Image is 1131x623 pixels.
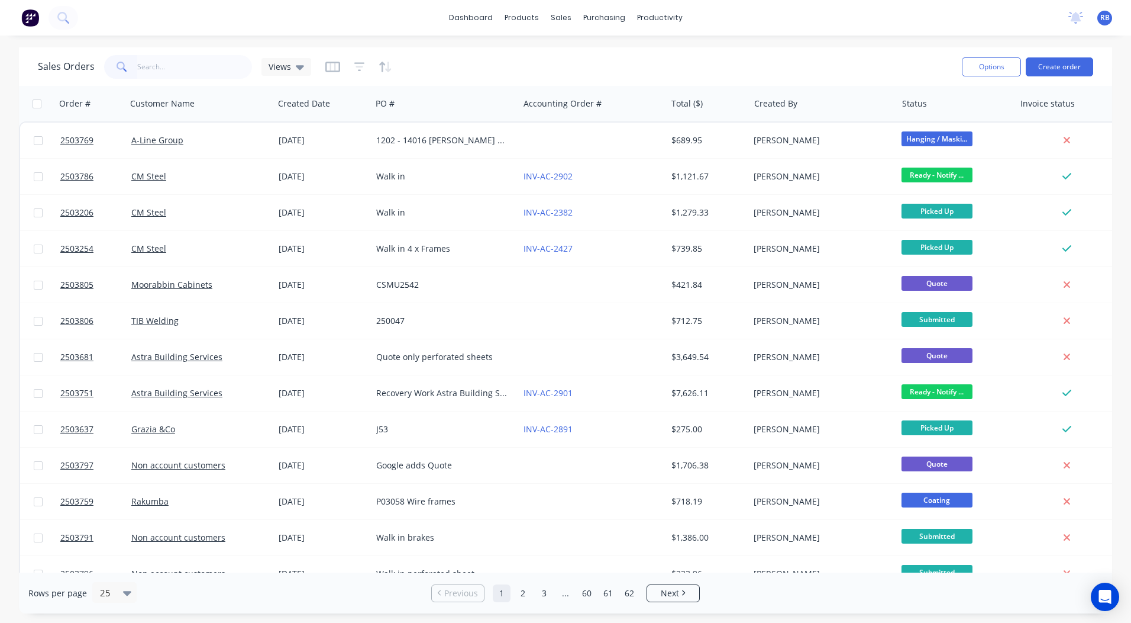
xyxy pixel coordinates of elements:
[671,532,741,544] div: $1,386.00
[60,556,131,592] a: 2503796
[444,587,478,599] span: Previous
[279,423,367,435] div: [DATE]
[671,243,741,255] div: $739.85
[1091,583,1119,611] div: Open Intercom Messenger
[130,98,195,110] div: Customer Name
[279,243,367,255] div: [DATE]
[1020,98,1075,110] div: Invoice status
[376,243,508,255] div: Walk in 4 x Frames
[60,351,93,363] span: 2503681
[671,460,741,471] div: $1,706.38
[1026,57,1093,76] button: Create order
[60,532,93,544] span: 2503791
[671,98,703,110] div: Total ($)
[754,387,885,399] div: [PERSON_NAME]
[60,412,131,447] a: 2503637
[131,207,166,218] a: CM Steel
[137,55,253,79] input: Search...
[60,134,93,146] span: 2503769
[535,585,553,602] a: Page 3
[432,587,484,599] a: Previous page
[60,123,131,158] a: 2503769
[60,231,131,266] a: 2503254
[901,529,972,544] span: Submitted
[754,460,885,471] div: [PERSON_NAME]
[38,61,95,72] h1: Sales Orders
[621,585,638,602] a: Page 62
[376,134,508,146] div: 1202 - 14016 [PERSON_NAME] No Blasting
[60,423,93,435] span: 2503637
[131,460,225,471] a: Non account customers
[60,243,93,255] span: 2503254
[60,460,93,471] span: 2503797
[60,375,131,411] a: 2503751
[524,207,573,218] a: INV-AC-2382
[901,276,972,291] span: Quote
[131,134,183,146] a: A-Line Group
[754,134,885,146] div: [PERSON_NAME]
[901,565,972,580] span: Submitted
[279,387,367,399] div: [DATE]
[279,460,367,471] div: [DATE]
[279,315,367,327] div: [DATE]
[754,315,885,327] div: [PERSON_NAME]
[754,98,797,110] div: Created By
[426,585,705,602] ul: Pagination
[60,159,131,194] a: 2503786
[60,520,131,555] a: 2503791
[60,339,131,375] a: 2503681
[524,243,573,254] a: INV-AC-2427
[647,587,699,599] a: Next page
[279,279,367,291] div: [DATE]
[671,496,741,508] div: $718.19
[754,243,885,255] div: [PERSON_NAME]
[754,171,885,182] div: [PERSON_NAME]
[901,204,972,219] span: Picked Up
[524,98,602,110] div: Accounting Order #
[60,484,131,519] a: 2503759
[60,448,131,483] a: 2503797
[962,57,1021,76] button: Options
[901,312,972,327] span: Submitted
[524,423,573,435] a: INV-AC-2891
[131,243,166,254] a: CM Steel
[278,98,330,110] div: Created Date
[21,9,39,27] img: Factory
[279,207,367,219] div: [DATE]
[376,568,508,580] div: Walk in perforated sheet
[279,496,367,508] div: [DATE]
[901,348,972,363] span: Quote
[557,585,574,602] a: Jump forward
[376,460,508,471] div: Google adds Quote
[754,568,885,580] div: [PERSON_NAME]
[279,134,367,146] div: [DATE]
[754,496,885,508] div: [PERSON_NAME]
[671,387,741,399] div: $7,626.11
[671,207,741,219] div: $1,279.33
[514,585,532,602] a: Page 2
[269,60,291,73] span: Views
[671,568,741,580] div: $233.96
[376,207,508,219] div: Walk in
[131,279,212,290] a: Moorabbin Cabinets
[60,171,93,182] span: 2503786
[279,171,367,182] div: [DATE]
[376,279,508,291] div: CSMU2542
[28,587,87,599] span: Rows per page
[901,457,972,471] span: Quote
[376,98,395,110] div: PO #
[661,587,679,599] span: Next
[524,387,573,399] a: INV-AC-2901
[754,351,885,363] div: [PERSON_NAME]
[60,315,93,327] span: 2503806
[901,168,972,182] span: Ready - Notify ...
[376,387,508,399] div: Recovery Work Astra Building Stripping Transport
[545,9,577,27] div: sales
[671,171,741,182] div: $1,121.67
[754,532,885,544] div: [PERSON_NAME]
[671,351,741,363] div: $3,649.54
[577,9,631,27] div: purchasing
[131,423,175,435] a: Grazia &Co
[279,351,367,363] div: [DATE]
[60,207,93,219] span: 2503206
